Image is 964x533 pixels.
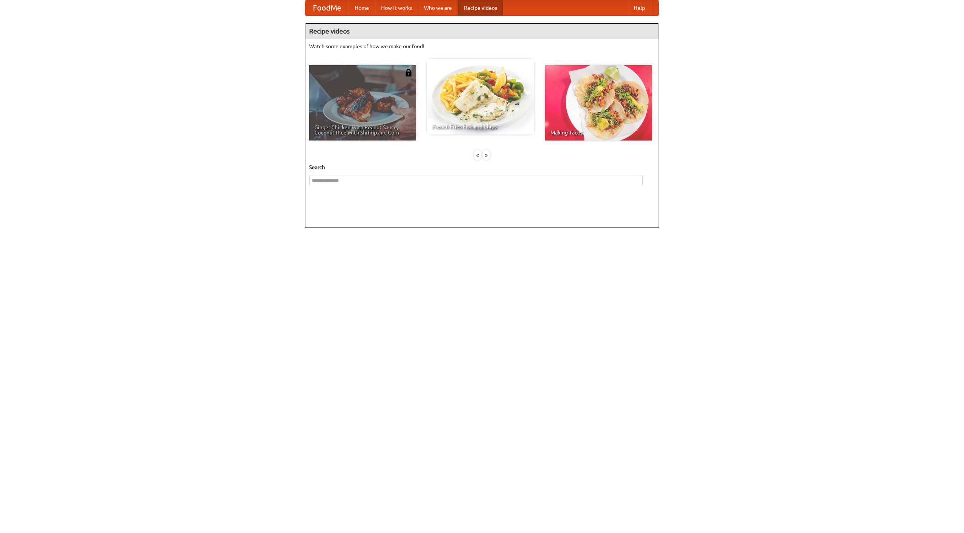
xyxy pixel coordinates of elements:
span: French Fries Fish and Chips [432,124,529,129]
a: FoodMe [305,0,349,15]
div: » [483,150,490,160]
div: « [474,150,481,160]
p: Watch some examples of how we make our food! [309,43,655,50]
a: Help [628,0,651,15]
a: French Fries Fish and Chips [427,59,534,134]
a: Making Tacos [545,65,652,141]
a: Recipe videos [458,0,503,15]
a: Home [349,0,375,15]
span: Making Tacos [551,130,647,135]
h4: Recipe videos [305,24,659,39]
a: How it works [375,0,418,15]
a: Who we are [418,0,458,15]
h5: Search [309,163,655,171]
img: 483408.png [405,69,412,76]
